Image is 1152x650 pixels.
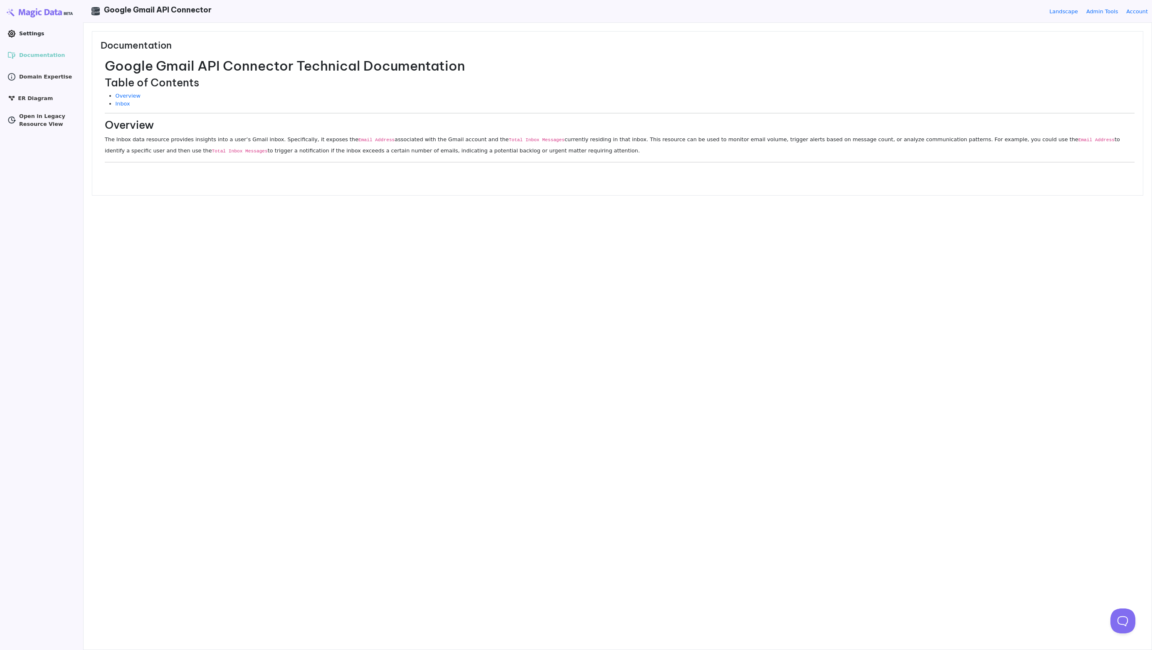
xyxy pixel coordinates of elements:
h3: Documentation [101,40,1135,58]
a: Documentation [4,49,79,62]
code: Total Inbox Messages [212,149,268,154]
span: Open in Legacy Resource View [19,112,76,128]
p: The Inbox data resource provides insights into a user’s Gmail inbox. Specifically, it exposes the... [105,134,1135,157]
span: Documentation [19,51,65,59]
a: Overview [116,93,141,99]
a: Landscape [1049,7,1078,15]
code: Email Address [1078,137,1115,142]
span: Domain Expertise [19,73,72,81]
span: ER Diagram [18,94,53,102]
a: Open in Legacy Resource View [4,113,79,127]
a: Admin Tools [1086,7,1118,15]
img: Magic Data logo [4,6,79,19]
span: Google Gmail API Connector [104,5,212,15]
code: Total Inbox Messages [509,137,565,142]
a: ER Diagram [4,92,79,105]
iframe: Toggle Customer Support [1110,608,1135,633]
h2: Table of Contents [105,76,1135,89]
a: Inbox [116,101,130,107]
a: Account [1126,7,1148,15]
h2: Overview [105,119,1135,132]
code: Email Address [358,137,395,142]
a: Settings [4,27,79,40]
h1: Google Gmail API Connector Technical Documentation [105,58,1135,74]
span: Settings [19,29,44,37]
a: Domain Expertise [4,70,79,83]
